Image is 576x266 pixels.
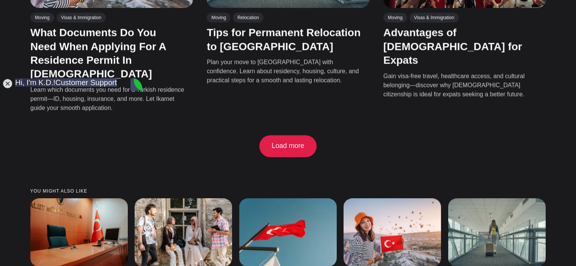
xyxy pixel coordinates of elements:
a: Relocation [233,13,264,23]
a: Moving [30,13,54,23]
a: Advantages of [DEMOGRAPHIC_DATA] for Expats [383,27,522,66]
p: Plan your move to [GEOGRAPHIC_DATA] with confidence. Learn about residency, housing, culture, and... [207,58,361,86]
a: Visas & Immigration [409,13,458,23]
a: Moving [207,13,231,23]
p: Learn which documents you need for a Turkish residence permit—ID, housing, insurance, and more. L... [30,86,185,113]
a: What Documents Do You Need When Applying For A Residence Permit In [DEMOGRAPHIC_DATA] [30,27,166,80]
a: Tips for Permanent Relocation to [GEOGRAPHIC_DATA] [207,27,361,52]
button: Load more [259,135,317,157]
small: You might also like [30,189,546,194]
a: Moving [383,13,407,23]
p: Gain visa-free travel, healthcare access, and cultural belonging—discover why [DEMOGRAPHIC_DATA] ... [383,72,538,99]
a: Visas & Immigration [56,13,105,23]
